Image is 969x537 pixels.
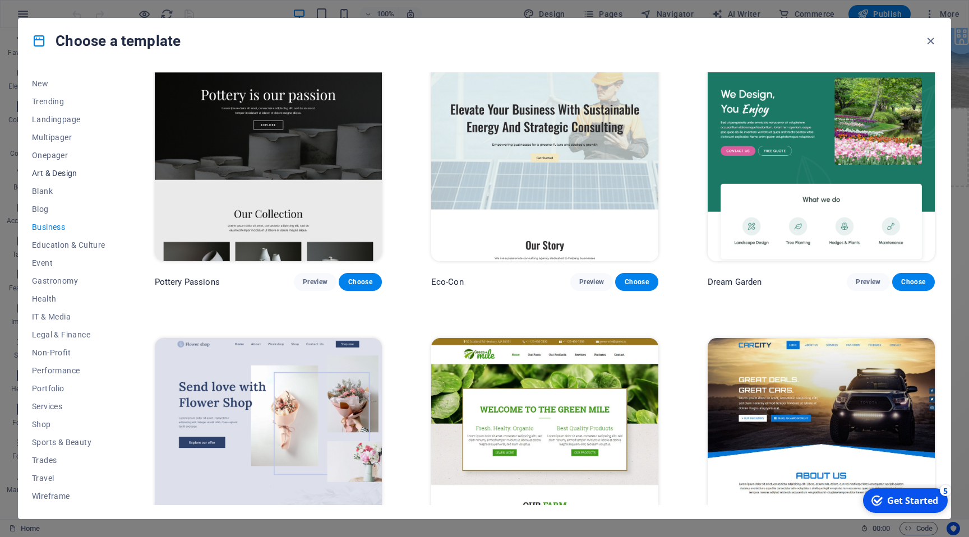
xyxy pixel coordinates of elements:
[32,75,105,92] button: New
[892,273,935,291] button: Choose
[339,273,381,291] button: Choose
[32,110,105,128] button: Landingpage
[32,146,105,164] button: Onepager
[32,402,105,411] span: Services
[83,1,94,12] div: 5
[155,52,382,261] img: Pottery Passions
[32,258,105,267] span: Event
[32,379,105,397] button: Portfolio
[32,276,105,285] span: Gastronomy
[856,277,880,286] span: Preview
[624,277,649,286] span: Choose
[32,151,105,160] span: Onepager
[32,348,105,357] span: Non-Profit
[155,276,220,288] p: Pottery Passions
[32,312,105,321] span: IT & Media
[693,128,754,144] span: Paste clipboard
[32,420,105,429] span: Shop
[32,469,105,487] button: Travel
[32,451,105,469] button: Trades
[32,330,105,339] span: Legal & Finance
[32,294,105,303] span: Health
[570,273,613,291] button: Preview
[32,362,105,379] button: Performance
[708,276,762,288] p: Dream Garden
[32,182,105,200] button: Blank
[32,187,105,196] span: Blank
[348,277,372,286] span: Choose
[32,397,105,415] button: Services
[32,366,105,375] span: Performance
[32,308,105,326] button: IT & Media
[32,97,105,106] span: Trending
[32,384,105,393] span: Portfolio
[32,218,105,236] button: Business
[32,415,105,433] button: Shop
[6,4,91,29] div: Get Started 5 items remaining, 0% complete
[32,240,105,249] span: Education & Culture
[32,115,105,124] span: Landingpage
[32,433,105,451] button: Sports & Beauty
[32,32,181,50] h4: Choose a template
[633,128,688,144] span: Add elements
[30,11,81,23] div: Get Started
[32,236,105,254] button: Education & Culture
[32,205,105,214] span: Blog
[431,52,658,261] img: Eco-Con
[32,79,105,88] span: New
[32,200,105,218] button: Blog
[132,197,837,277] div: ​
[32,438,105,447] span: Sports & Beauty
[32,474,105,483] span: Travel
[32,272,105,290] button: Gastronomy
[32,254,105,272] button: Event
[901,277,926,286] span: Choose
[32,456,105,465] span: Trades
[615,273,658,291] button: Choose
[32,128,105,146] button: Multipager
[847,273,889,291] button: Preview
[32,223,105,232] span: Business
[462,80,924,159] div: Drop content here
[32,164,105,182] button: Art & Design
[303,277,327,286] span: Preview
[32,487,105,505] button: Wireframe
[431,276,464,288] p: Eco-Con
[32,290,105,308] button: Health
[32,344,105,362] button: Non-Profit
[294,273,336,291] button: Preview
[579,277,604,286] span: Preview
[32,92,105,110] button: Trending
[708,52,935,261] img: Dream Garden
[32,492,105,501] span: Wireframe
[32,326,105,344] button: Legal & Finance
[32,169,105,178] span: Art & Design
[32,133,105,142] span: Multipager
